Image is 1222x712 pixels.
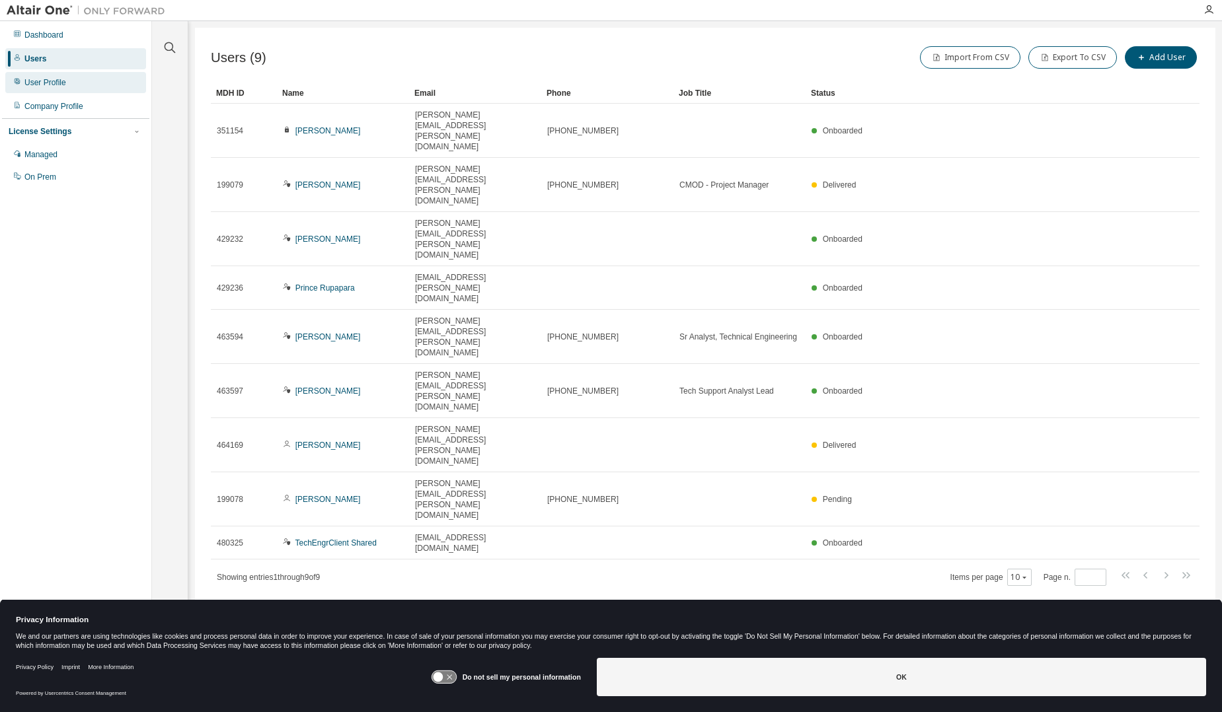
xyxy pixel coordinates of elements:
[282,83,404,104] div: Name
[415,218,535,260] span: [PERSON_NAME][EMAIL_ADDRESS][PERSON_NAME][DOMAIN_NAME]
[295,538,376,548] a: TechEngrClient Shared
[679,332,797,342] span: Sr Analyst, Technical Engineering
[295,386,361,396] a: [PERSON_NAME]
[547,83,668,104] div: Phone
[415,370,535,412] span: [PERSON_NAME][EMAIL_ADDRESS][PERSON_NAME][DOMAIN_NAME]
[547,125,619,136] span: [PHONE_NUMBER]
[24,30,63,40] div: Dashboard
[295,234,361,244] a: [PERSON_NAME]
[547,180,619,190] span: [PHONE_NUMBER]
[823,441,857,450] span: Delivered
[415,316,535,358] span: [PERSON_NAME][EMAIL_ADDRESS][PERSON_NAME][DOMAIN_NAME]
[415,110,535,152] span: [PERSON_NAME][EMAIL_ADDRESS][PERSON_NAME][DOMAIN_NAME]
[24,101,83,112] div: Company Profile
[217,538,243,548] span: 480325
[9,126,71,137] div: License Settings
[823,126,862,135] span: Onboarded
[295,332,361,341] a: [PERSON_NAME]
[217,332,243,342] span: 463594
[547,494,619,505] span: [PHONE_NUMBER]
[7,4,172,17] img: Altair One
[217,573,320,582] span: Showing entries 1 through 9 of 9
[217,234,243,244] span: 429232
[950,569,1032,586] span: Items per page
[823,386,862,396] span: Onboarded
[415,424,535,466] span: [PERSON_NAME][EMAIL_ADDRESS][PERSON_NAME][DOMAIN_NAME]
[823,538,862,548] span: Onboarded
[920,46,1020,69] button: Import From CSV
[823,332,862,341] span: Onboarded
[295,283,355,293] a: Prince Rupapara
[547,332,619,342] span: [PHONE_NUMBER]
[823,234,862,244] span: Onboarded
[295,180,361,190] a: [PERSON_NAME]
[217,180,243,190] span: 199079
[295,495,361,504] a: [PERSON_NAME]
[679,180,769,190] span: CMOD - Project Manager
[823,180,857,190] span: Delivered
[811,83,1131,104] div: Status
[415,272,535,304] span: [EMAIL_ADDRESS][PERSON_NAME][DOMAIN_NAME]
[415,478,535,520] span: [PERSON_NAME][EMAIL_ADDRESS][PERSON_NAME][DOMAIN_NAME]
[415,164,535,206] span: [PERSON_NAME][EMAIL_ADDRESS][PERSON_NAME][DOMAIN_NAME]
[1125,46,1197,69] button: Add User
[415,532,535,553] span: [EMAIL_ADDRESS][DOMAIN_NAME]
[679,83,800,104] div: Job Title
[295,126,361,135] a: [PERSON_NAME]
[1011,572,1028,583] button: 10
[24,53,46,64] div: Users
[24,77,66,88] div: User Profile
[823,283,862,293] span: Onboarded
[295,441,361,450] a: [PERSON_NAME]
[414,83,536,104] div: Email
[24,149,57,160] div: Managed
[217,440,243,450] span: 464169
[1044,569,1106,586] span: Page n.
[217,283,243,293] span: 429236
[547,386,619,396] span: [PHONE_NUMBER]
[679,386,774,396] span: Tech Support Analyst Lead
[217,386,243,396] span: 463597
[823,495,852,504] span: Pending
[1028,46,1117,69] button: Export To CSV
[216,83,272,104] div: MDH ID
[217,125,243,136] span: 351154
[24,172,56,182] div: On Prem
[211,50,266,65] span: Users (9)
[217,494,243,505] span: 199078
